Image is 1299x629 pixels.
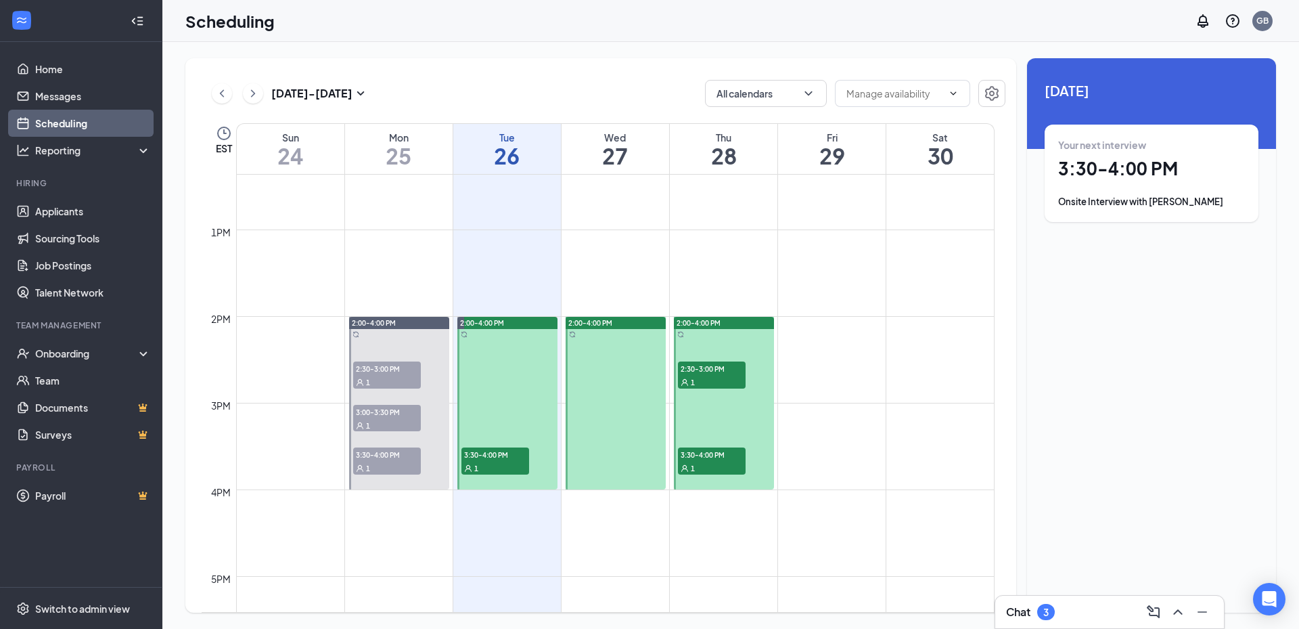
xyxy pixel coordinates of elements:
[35,394,151,421] a: DocumentsCrown
[1145,604,1162,620] svg: ComposeMessage
[948,88,959,99] svg: ChevronDown
[886,124,994,174] a: August 30, 2025
[356,422,364,430] svg: User
[215,85,229,102] svg: ChevronLeft
[35,482,151,509] a: PayrollCrown
[886,144,994,167] h1: 30
[208,225,233,240] div: 1pm
[16,177,148,189] div: Hiring
[35,347,139,360] div: Onboarding
[1058,157,1245,180] h1: 3:30 - 4:00 PM
[35,56,151,83] a: Home
[16,144,30,157] svg: Analysis
[131,14,144,28] svg: Collapse
[216,142,232,155] span: EST
[778,144,886,167] h1: 29
[208,485,233,500] div: 4pm
[237,144,344,167] h1: 24
[453,144,561,167] h1: 26
[216,125,232,142] svg: Clock
[678,362,746,375] span: 2:30-3:00 PM
[16,602,30,615] svg: Settings
[677,331,684,338] svg: Sync
[16,347,30,360] svg: UserCheck
[464,464,472,473] svg: User
[366,464,370,473] span: 1
[208,571,233,586] div: 5pm
[35,279,151,306] a: Talent Network
[1143,601,1164,623] button: ComposeMessage
[246,85,260,102] svg: ChevronRight
[16,462,148,473] div: Payroll
[356,378,364,387] svg: User
[453,124,561,174] a: August 26, 2025
[1191,601,1213,623] button: Minimize
[271,86,352,101] h3: [DATE] - [DATE]
[705,80,827,107] button: All calendarsChevronDown
[1058,138,1245,152] div: Your next interview
[353,448,421,461] span: 3:30-4:00 PM
[846,86,942,101] input: Manage availability
[886,131,994,144] div: Sat
[1045,80,1258,101] span: [DATE]
[691,464,695,473] span: 1
[453,131,561,144] div: Tue
[681,378,689,387] svg: User
[366,421,370,431] span: 1
[243,83,263,104] button: ChevronRight
[15,14,28,27] svg: WorkstreamLogo
[562,144,669,167] h1: 27
[35,198,151,225] a: Applicants
[352,85,369,102] svg: SmallChevronDown
[212,83,232,104] button: ChevronLeft
[670,124,777,174] a: August 28, 2025
[35,83,151,110] a: Messages
[562,124,669,174] a: August 27, 2025
[461,331,468,338] svg: Sync
[35,110,151,137] a: Scheduling
[681,464,689,473] svg: User
[678,448,746,461] span: 3:30-4:00 PM
[35,421,151,448] a: SurveysCrown
[978,80,1005,107] button: Settings
[35,367,151,394] a: Team
[778,124,886,174] a: August 29, 2025
[1167,601,1189,623] button: ChevronUp
[35,252,151,279] a: Job Postings
[562,131,669,144] div: Wed
[474,464,478,473] span: 1
[461,448,529,461] span: 3:30-4:00 PM
[353,362,421,375] span: 2:30-3:00 PM
[1195,13,1211,29] svg: Notifications
[1170,604,1186,620] svg: ChevronUp
[1194,604,1210,620] svg: Minimize
[984,85,1000,102] svg: Settings
[352,331,359,338] svg: Sync
[1058,195,1245,209] div: Onsite Interview with [PERSON_NAME]
[569,331,576,338] svg: Sync
[208,311,233,326] div: 2pm
[1256,15,1269,26] div: GB
[366,378,370,387] span: 1
[35,144,152,157] div: Reporting
[352,318,396,328] span: 2:00-4:00 PM
[802,87,815,100] svg: ChevronDown
[237,131,344,144] div: Sun
[345,131,453,144] div: Mon
[353,405,421,418] span: 3:00-3:30 PM
[345,144,453,167] h1: 25
[670,131,777,144] div: Thu
[460,318,504,328] span: 2:00-4:00 PM
[568,318,612,328] span: 2:00-4:00 PM
[1043,607,1049,618] div: 3
[16,320,148,331] div: Team Management
[1225,13,1241,29] svg: QuestionInfo
[1253,583,1285,615] div: Open Intercom Messenger
[1006,605,1030,620] h3: Chat
[670,144,777,167] h1: 28
[691,378,695,387] span: 1
[35,602,130,615] div: Switch to admin view
[345,124,453,174] a: August 25, 2025
[237,124,344,174] a: August 24, 2025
